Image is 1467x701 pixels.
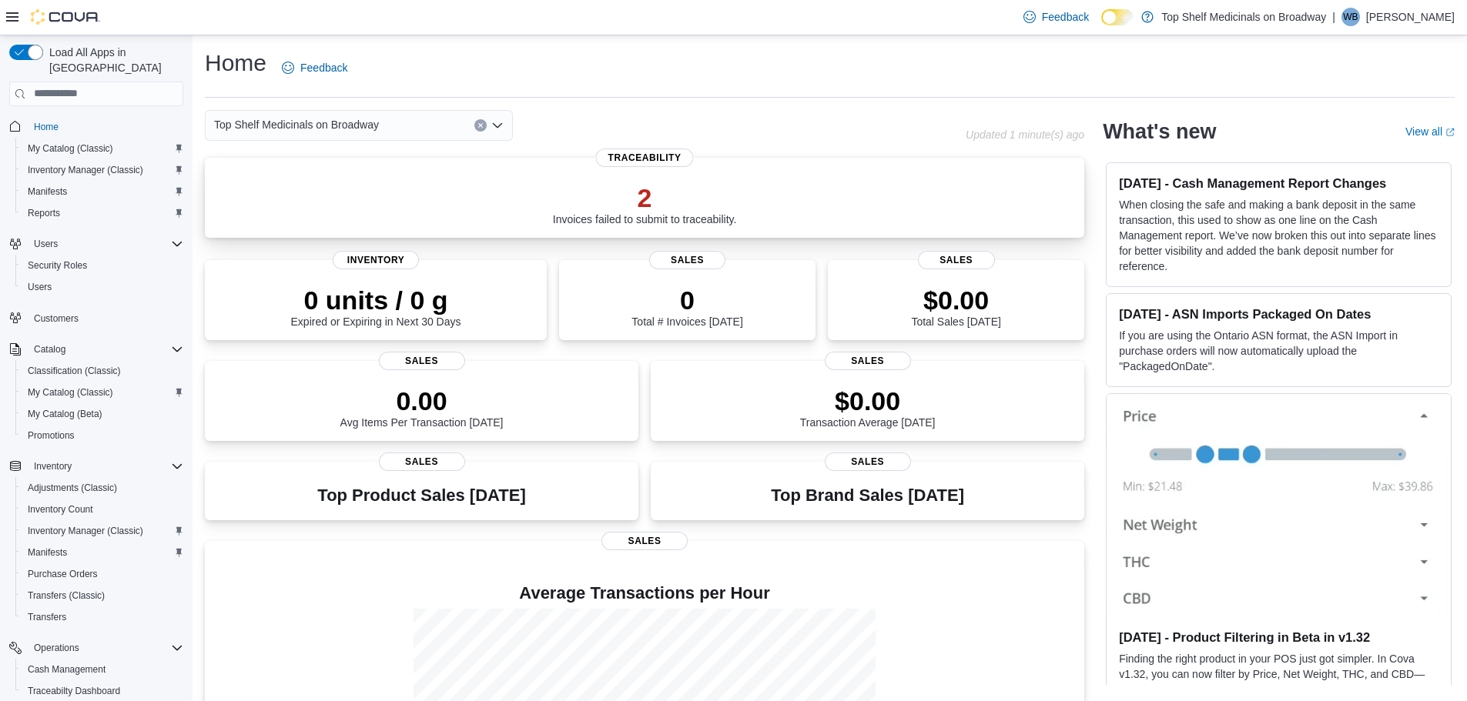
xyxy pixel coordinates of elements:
[631,285,742,328] div: Total # Invoices [DATE]
[379,452,465,471] span: Sales
[1119,175,1439,191] h3: [DATE] - Cash Management Report Changes
[28,408,102,420] span: My Catalog (Beta)
[22,522,149,540] a: Inventory Manager (Classic)
[28,525,143,537] span: Inventory Manager (Classic)
[800,386,936,429] div: Transaction Average [DATE]
[491,119,504,132] button: Open list of options
[553,182,737,225] div: Invoices failed to submit to traceability.
[15,520,189,542] button: Inventory Manager (Classic)
[553,182,737,213] p: 2
[918,251,995,269] span: Sales
[771,486,964,505] h3: Top Brand Sales [DATE]
[28,685,120,697] span: Traceabilty Dashboard
[22,500,99,519] a: Inventory Count
[15,542,189,563] button: Manifests
[15,255,189,276] button: Security Roles
[3,456,189,477] button: Inventory
[217,584,1072,603] h4: Average Transactions per Hour
[825,352,911,370] span: Sales
[291,285,461,315] p: 0 units / 0 g
[340,386,504,416] p: 0.00
[333,251,419,269] span: Inventory
[1445,128,1455,137] svg: External link
[22,362,183,380] span: Classification (Classic)
[22,500,183,519] span: Inventory Count
[15,159,189,181] button: Inventory Manager (Classic)
[1119,328,1439,374] p: If you are using the Ontario ASN format, the ASN Import in purchase orders will now automatically...
[28,117,183,136] span: Home
[22,522,183,540] span: Inventory Manager (Classic)
[15,659,189,680] button: Cash Management
[1101,9,1134,25] input: Dark Mode
[1332,8,1335,26] p: |
[22,608,72,626] a: Transfers
[1101,25,1102,26] span: Dark Mode
[28,340,183,359] span: Catalog
[340,386,504,429] div: Avg Items Per Transaction [DATE]
[28,185,67,198] span: Manifests
[22,204,66,222] a: Reports
[1119,197,1439,274] p: When closing the safe and making a bank deposit in the same transaction, this used to show as one...
[15,382,189,403] button: My Catalog (Classic)
[34,121,59,133] span: Home
[15,425,189,446] button: Promotions
[911,285,1000,328] div: Total Sales [DATE]
[317,486,525,505] h3: Top Product Sales [DATE]
[1366,8,1455,26] p: [PERSON_NAME]
[28,482,117,494] span: Adjustments (Classic)
[28,259,87,272] span: Security Roles
[22,543,183,562] span: Manifests
[15,606,189,628] button: Transfers
[205,48,266,78] h1: Home
[276,52,353,83] a: Feedback
[22,682,183,700] span: Traceabilty Dashboard
[1119,306,1439,322] h3: [DATE] - ASN Imports Packaged On Dates
[1103,119,1216,144] h2: What's new
[28,207,60,219] span: Reports
[3,339,189,360] button: Catalog
[28,639,85,657] button: Operations
[1017,2,1095,32] a: Feedback
[596,149,694,167] span: Traceability
[911,285,1000,315] p: $0.00
[22,256,183,275] span: Security Roles
[28,118,65,136] a: Home
[28,309,85,328] a: Customers
[28,142,113,155] span: My Catalog (Classic)
[22,660,183,679] span: Cash Management
[22,182,73,201] a: Manifests
[34,343,65,356] span: Catalog
[22,565,183,583] span: Purchase Orders
[3,637,189,659] button: Operations
[15,138,189,159] button: My Catalog (Classic)
[28,386,113,399] span: My Catalog (Classic)
[28,568,98,580] span: Purchase Orders
[3,307,189,329] button: Customers
[28,340,72,359] button: Catalog
[214,115,379,134] span: Top Shelf Medicinals on Broadway
[15,181,189,202] button: Manifests
[22,405,183,423] span: My Catalog (Beta)
[22,479,123,497] a: Adjustments (Classic)
[28,503,93,516] span: Inventory Count
[28,309,183,328] span: Customers
[825,452,911,471] span: Sales
[28,365,121,377] span: Classification (Classic)
[28,663,106,676] span: Cash Management
[649,251,726,269] span: Sales
[34,238,58,250] span: Users
[1119,629,1439,645] h3: [DATE] - Product Filtering in Beta in v1.32
[28,546,67,559] span: Manifests
[22,586,183,605] span: Transfers (Classic)
[1405,125,1455,138] a: View allExternal link
[22,565,104,583] a: Purchase Orders
[1042,9,1089,25] span: Feedback
[15,477,189,499] button: Adjustments (Classic)
[3,115,189,138] button: Home
[601,532,688,550] span: Sales
[631,285,742,315] p: 0
[1343,8,1358,26] span: WB
[22,426,183,445] span: Promotions
[34,460,72,472] span: Inventory
[1341,8,1360,26] div: WAYLEN BUNN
